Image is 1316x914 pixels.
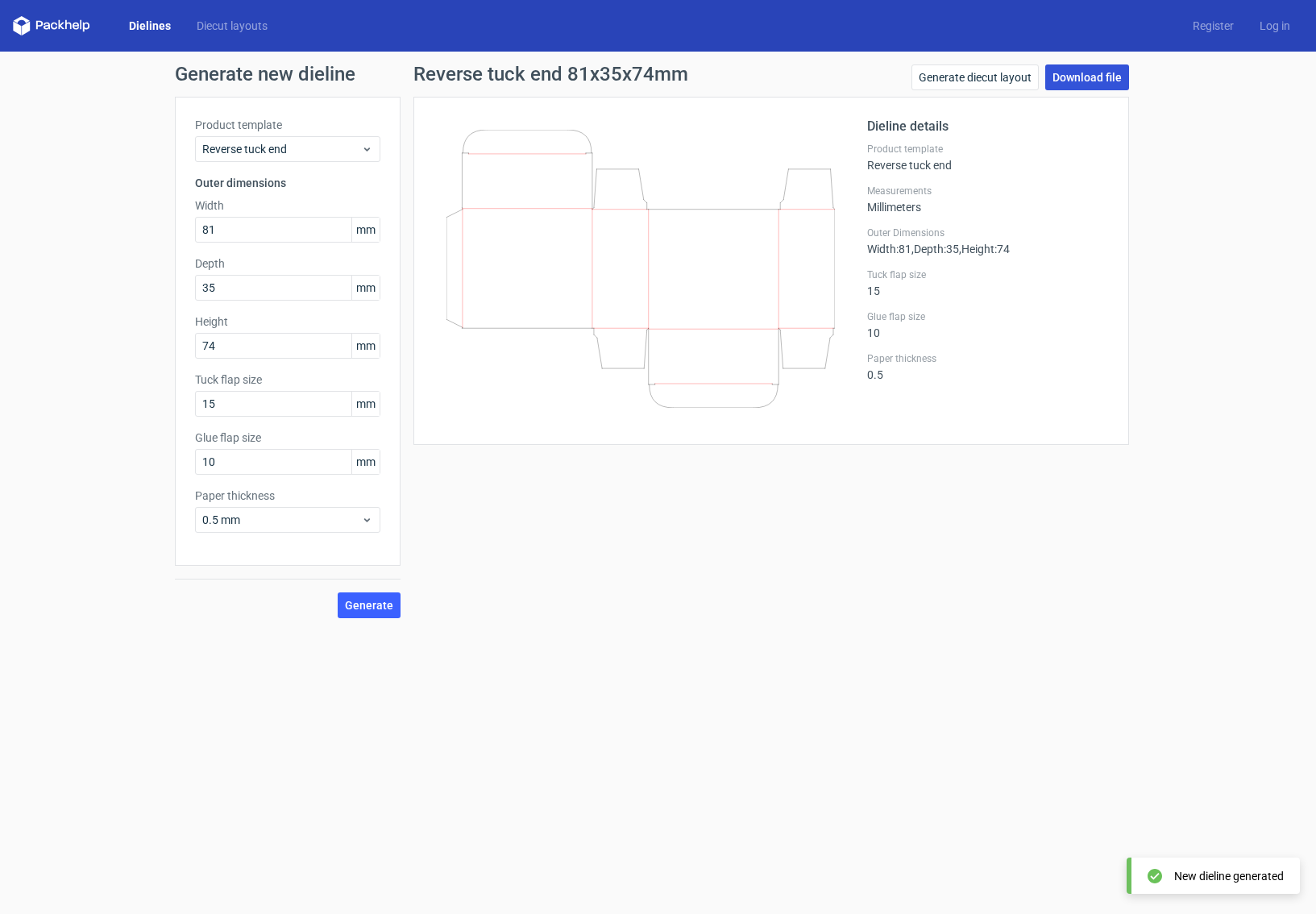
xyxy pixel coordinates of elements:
[195,372,380,388] label: Tuck flap size
[195,175,380,191] h3: Outer dimensions
[195,117,380,133] label: Product template
[867,143,1109,156] label: Product template
[338,592,401,618] button: Generate
[351,392,380,416] span: mm
[911,64,1039,90] a: Generate diecut layout
[1180,18,1247,34] a: Register
[202,512,361,528] span: 0.5 mm
[351,334,380,358] span: mm
[911,243,959,256] span: , Depth : 35
[195,488,380,504] label: Paper thickness
[351,450,380,474] span: mm
[867,243,911,256] span: Width : 81
[116,18,184,34] a: Dielines
[195,314,380,330] label: Height
[175,64,1142,84] h1: Generate new dieline
[413,64,688,84] h1: Reverse tuck end 81x35x74mm
[184,18,280,34] a: Diecut layouts
[195,256,380,272] label: Depth
[867,352,1109,365] label: Paper thickness
[867,117,1109,136] h2: Dieline details
[1247,18,1303,34] a: Log in
[867,310,1109,339] div: 10
[345,600,393,611] span: Generate
[867,185,1109,214] div: Millimeters
[195,430,380,446] label: Glue flap size
[1174,868,1284,884] div: New dieline generated
[867,185,1109,197] label: Measurements
[351,218,380,242] span: mm
[195,197,380,214] label: Width
[202,141,361,157] span: Reverse tuck end
[351,276,380,300] span: mm
[959,243,1010,256] span: , Height : 74
[867,143,1109,172] div: Reverse tuck end
[1045,64,1129,90] a: Download file
[867,226,1109,239] label: Outer Dimensions
[867,268,1109,297] div: 15
[867,268,1109,281] label: Tuck flap size
[867,352,1109,381] div: 0.5
[867,310,1109,323] label: Glue flap size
